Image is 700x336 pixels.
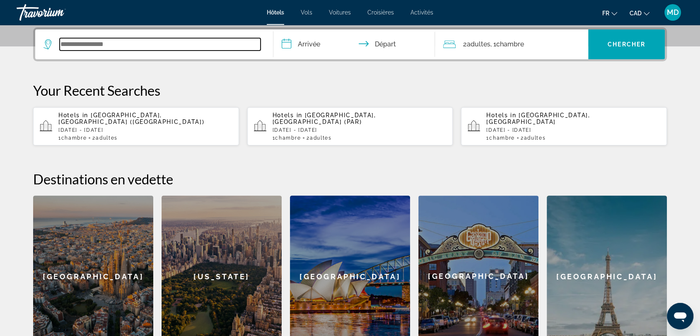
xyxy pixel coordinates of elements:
[490,39,524,50] span: , 1
[463,39,490,50] span: 2
[486,112,516,118] span: Hotels in
[58,127,232,133] p: [DATE] - [DATE]
[35,29,665,59] div: Search widget
[310,135,332,141] span: Adultes
[273,29,435,59] button: Check in and out dates
[521,135,546,141] span: 2
[667,8,679,17] span: MD
[602,7,617,19] button: Change language
[33,171,667,187] h2: Destinations en vedette
[301,9,312,16] a: Vols
[667,303,693,329] iframe: Bouton de lancement de la fenêtre de messagerie
[588,29,665,59] button: Chercher
[461,107,667,146] button: Hotels in [GEOGRAPHIC_DATA], [GEOGRAPHIC_DATA][DATE] - [DATE]1Chambre2Adultes
[273,112,376,125] span: [GEOGRAPHIC_DATA], [GEOGRAPHIC_DATA] (PAR)
[273,135,301,141] span: 1
[602,10,609,17] span: fr
[247,107,453,146] button: Hotels in [GEOGRAPHIC_DATA], [GEOGRAPHIC_DATA] (PAR)[DATE] - [DATE]1Chambre2Adultes
[630,7,649,19] button: Change currency
[486,135,514,141] span: 1
[435,29,588,59] button: Travelers: 2 adults, 0 children
[486,127,660,133] p: [DATE] - [DATE]
[275,135,301,141] span: Chambre
[662,4,683,21] button: User Menu
[630,10,642,17] span: CAD
[467,40,490,48] span: Adultes
[92,135,117,141] span: 2
[524,135,546,141] span: Adultes
[33,107,239,146] button: Hotels in [GEOGRAPHIC_DATA], [GEOGRAPHIC_DATA] ([GEOGRAPHIC_DATA])[DATE] - [DATE]1Chambre2Adultes
[267,9,284,16] a: Hôtels
[608,41,645,48] span: Chercher
[486,112,590,125] span: [GEOGRAPHIC_DATA], [GEOGRAPHIC_DATA]
[367,9,394,16] a: Croisières
[307,135,331,141] span: 2
[489,135,515,141] span: Chambre
[61,135,87,141] span: Chambre
[17,2,99,23] a: Travorium
[96,135,118,141] span: Adultes
[33,82,667,99] p: Your Recent Searches
[273,112,302,118] span: Hotels in
[329,9,351,16] a: Voitures
[273,127,447,133] p: [DATE] - [DATE]
[58,112,204,125] span: [GEOGRAPHIC_DATA], [GEOGRAPHIC_DATA] ([GEOGRAPHIC_DATA])
[58,112,88,118] span: Hotels in
[496,40,524,48] span: Chambre
[410,9,433,16] a: Activités
[58,135,87,141] span: 1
